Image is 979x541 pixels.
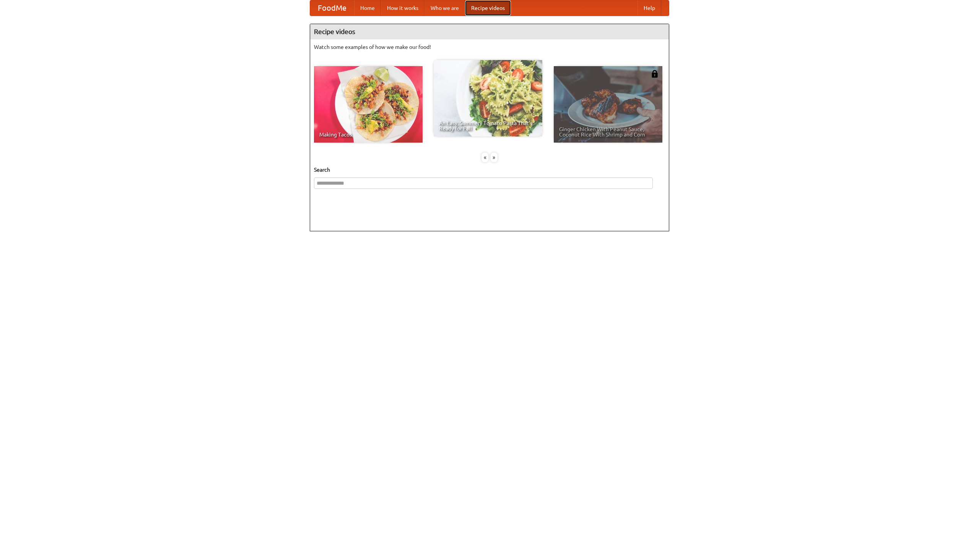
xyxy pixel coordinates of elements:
a: Who we are [424,0,465,16]
a: Making Tacos [314,66,423,143]
h5: Search [314,166,665,174]
a: Help [637,0,661,16]
a: Recipe videos [465,0,511,16]
span: An Easy, Summery Tomato Pasta That's Ready for Fall [439,120,537,131]
h4: Recipe videos [310,24,669,39]
a: Home [354,0,381,16]
p: Watch some examples of how we make our food! [314,43,665,51]
a: FoodMe [310,0,354,16]
a: How it works [381,0,424,16]
div: » [491,153,498,162]
div: « [481,153,488,162]
img: 483408.png [651,70,659,78]
span: Making Tacos [319,132,417,137]
a: An Easy, Summery Tomato Pasta That's Ready for Fall [434,60,542,136]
